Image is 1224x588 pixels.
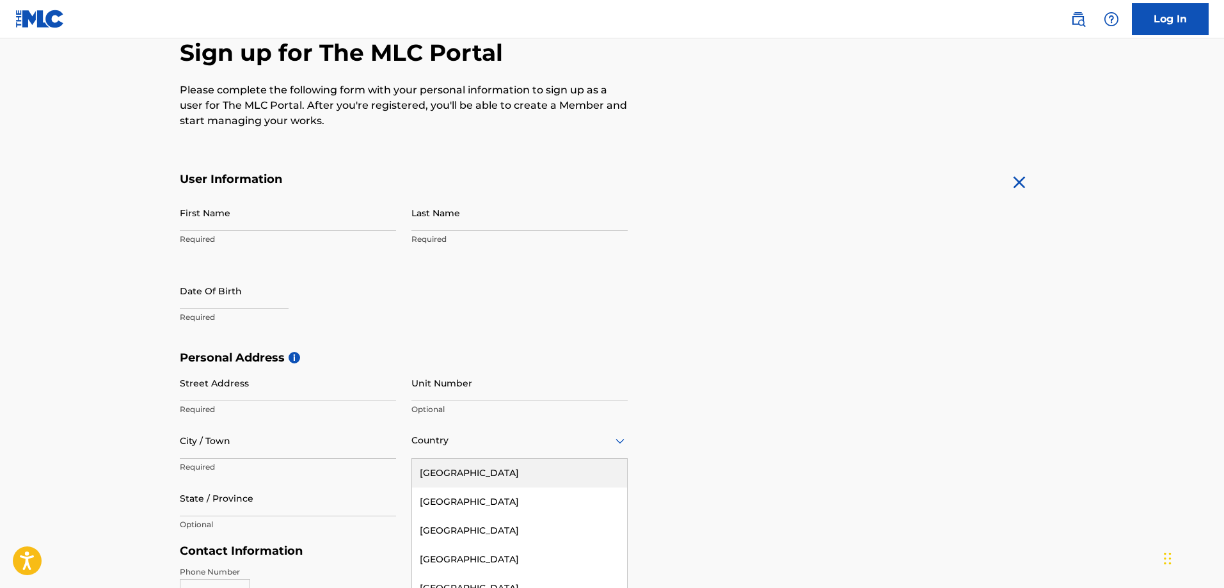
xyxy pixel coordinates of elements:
[1132,3,1209,35] a: Log In
[412,545,627,574] div: [GEOGRAPHIC_DATA]
[1160,527,1224,588] iframe: Chat Widget
[180,461,396,473] p: Required
[180,544,628,559] h5: Contact Information
[1099,6,1124,32] div: Help
[412,459,627,488] div: [GEOGRAPHIC_DATA]
[1065,6,1091,32] a: Public Search
[412,516,627,545] div: [GEOGRAPHIC_DATA]
[180,38,1045,67] h2: Sign up for The MLC Portal
[1164,539,1172,578] div: Drag
[180,83,628,129] p: Please complete the following form with your personal information to sign up as a user for The ML...
[180,234,396,245] p: Required
[289,352,300,363] span: i
[180,519,396,530] p: Optional
[180,172,628,187] h5: User Information
[1070,12,1086,27] img: search
[1104,12,1119,27] img: help
[180,404,396,415] p: Required
[180,351,1045,365] h5: Personal Address
[411,404,628,415] p: Optional
[411,234,628,245] p: Required
[1009,172,1029,193] img: close
[15,10,65,28] img: MLC Logo
[180,312,396,323] p: Required
[412,488,627,516] div: [GEOGRAPHIC_DATA]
